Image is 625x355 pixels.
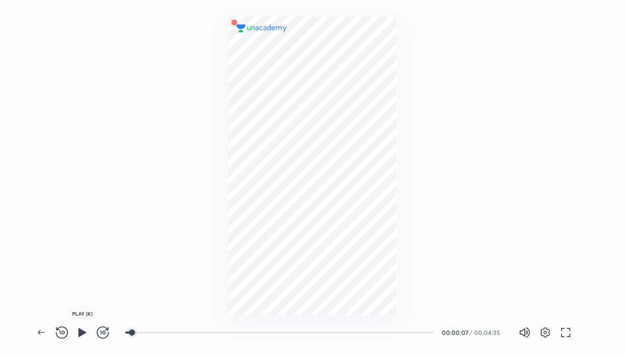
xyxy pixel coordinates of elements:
div: 00:00:07 [442,329,467,336]
div: 00:04:35 [474,329,502,336]
img: wMgqJGBwKWe8AAAAABJRU5ErkJggg== [228,16,240,29]
div: PLAY (K) [70,309,95,318]
img: logo.2a7e12a2.svg [236,25,287,32]
div: / [470,329,472,336]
